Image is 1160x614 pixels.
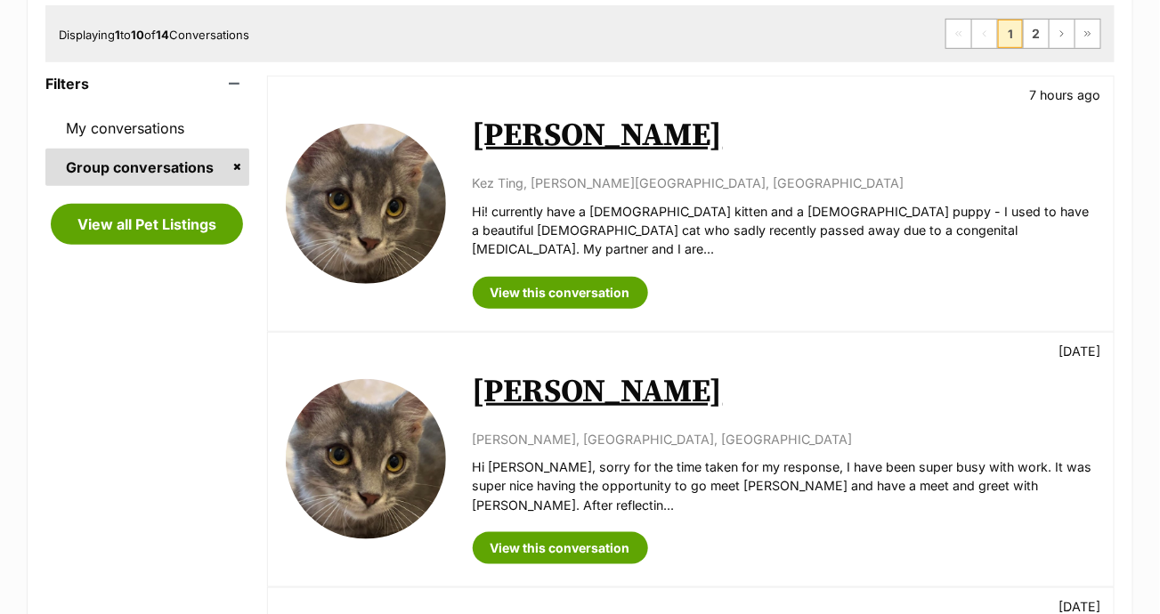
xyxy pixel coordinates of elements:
strong: 10 [131,28,144,42]
p: [PERSON_NAME], [GEOGRAPHIC_DATA], [GEOGRAPHIC_DATA] [473,430,1096,448]
a: Last page [1075,20,1100,48]
a: View this conversation [473,277,648,309]
span: Previous page [972,20,997,48]
p: Hi! currently have a [DEMOGRAPHIC_DATA] kitten and a [DEMOGRAPHIC_DATA] puppy - I used to have a ... [473,202,1096,259]
img: Shane [286,379,446,539]
a: [PERSON_NAME] [473,372,723,412]
span: First page [946,20,971,48]
header: Filters [45,76,249,92]
a: Next page [1050,20,1075,48]
a: Page 2 [1024,20,1049,48]
a: View this conversation [473,532,648,564]
strong: 14 [156,28,169,42]
nav: Pagination [945,19,1101,49]
a: My conversations [45,109,249,147]
a: [PERSON_NAME] [473,116,723,156]
strong: 1 [115,28,120,42]
img: Shane [286,124,446,284]
span: Page 1 [998,20,1023,48]
span: Displaying to of Conversations [59,28,249,42]
p: 7 hours ago [1029,85,1100,104]
p: [DATE] [1059,342,1100,360]
p: Kez Ting, [PERSON_NAME][GEOGRAPHIC_DATA], [GEOGRAPHIC_DATA] [473,174,1096,192]
a: Group conversations [45,149,249,186]
a: View all Pet Listings [51,204,243,245]
p: Hi [PERSON_NAME], sorry for the time taken for my response, I have been super busy with work. It ... [473,457,1096,514]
